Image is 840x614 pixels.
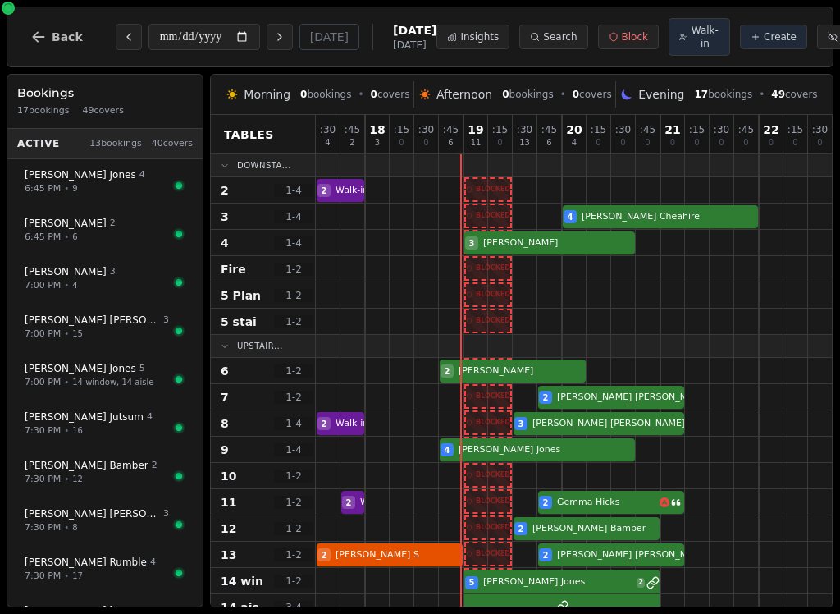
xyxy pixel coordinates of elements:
[72,376,153,388] span: 14 window, 14 aisle
[274,548,313,561] span: 1 - 2
[622,30,648,44] span: Block
[325,139,330,147] span: 4
[267,24,293,50] button: Next day
[14,547,196,592] button: [PERSON_NAME] Rumble47:30 PM•17
[543,30,577,44] span: Search
[221,389,229,406] span: 7
[812,125,828,135] span: : 30
[64,424,69,437] span: •
[14,159,196,204] button: [PERSON_NAME] Jones46:45 PM•9
[274,315,313,328] span: 1 - 2
[221,520,236,537] span: 12
[221,208,229,225] span: 3
[541,125,557,135] span: : 45
[274,210,313,223] span: 1 - 4
[582,210,758,224] span: [PERSON_NAME] Cheahire
[72,231,77,243] span: 6
[25,362,136,375] span: [PERSON_NAME] Jones
[14,353,196,398] button: [PERSON_NAME] Jones57:00 PM•14 window, 14 aisle
[14,256,196,301] button: [PERSON_NAME] 37:00 PM•4
[25,231,61,245] span: 6:45 PM
[615,125,631,135] span: : 30
[360,496,393,510] span: Walk-in
[221,573,263,589] span: 14 win
[14,450,196,495] button: [PERSON_NAME] Bamber27:30 PM•12
[152,137,193,151] span: 40 covers
[274,263,313,276] span: 1 - 2
[691,24,719,50] span: Walk-in
[274,236,313,250] span: 1 - 4
[139,168,145,182] span: 4
[72,279,77,291] span: 4
[572,139,577,147] span: 4
[670,139,675,147] span: 0
[299,24,359,50] button: [DATE]
[568,211,573,223] span: 4
[244,86,290,103] span: Morning
[371,89,377,100] span: 0
[471,139,482,147] span: 11
[369,124,385,135] span: 18
[771,88,817,101] span: covers
[483,575,633,589] span: [PERSON_NAME] Jones
[221,182,229,199] span: 2
[322,185,327,197] span: 2
[664,124,680,135] span: 21
[423,139,428,147] span: 0
[72,473,83,485] span: 12
[418,125,434,135] span: : 30
[399,139,404,147] span: 0
[460,30,499,44] span: Insights
[221,235,229,251] span: 4
[52,31,83,43] span: Back
[139,362,145,376] span: 5
[566,124,582,135] span: 20
[64,182,69,195] span: •
[445,444,450,456] span: 4
[14,498,196,543] button: [PERSON_NAME] [PERSON_NAME]37:30 PM•8
[519,25,587,49] button: Search
[163,314,169,328] span: 3
[769,139,774,147] span: 0
[322,549,327,561] span: 2
[557,548,710,562] span: [PERSON_NAME] [PERSON_NAME]
[274,289,313,302] span: 1 - 2
[221,363,229,379] span: 6
[591,125,606,135] span: : 15
[759,88,765,101] span: •
[14,208,196,253] button: [PERSON_NAME]26:45 PM•6
[694,89,708,100] span: 17
[445,365,450,378] span: 2
[518,418,524,430] span: 3
[110,217,116,231] span: 2
[300,88,351,101] span: bookings
[459,364,586,378] span: [PERSON_NAME]
[771,89,785,100] span: 49
[393,39,436,52] span: [DATE]
[519,139,530,147] span: 13
[336,184,368,198] span: Walk-in
[237,340,283,352] span: Upstair...
[468,124,483,135] span: 19
[221,494,236,511] span: 11
[64,376,69,388] span: •
[620,139,625,147] span: 0
[336,417,368,431] span: Walk-in
[517,125,532,135] span: : 30
[17,85,193,101] h3: Bookings
[546,139,551,147] span: 6
[714,125,729,135] span: : 30
[221,314,257,330] span: 5 stai
[640,125,655,135] span: : 45
[64,521,69,534] span: •
[25,410,144,424] span: [PERSON_NAME] Jutsum
[72,570,83,582] span: 17
[738,125,754,135] span: : 45
[346,497,352,509] span: 2
[152,459,157,473] span: 2
[596,139,600,147] span: 0
[645,139,650,147] span: 0
[274,601,313,614] span: 3 - 4
[543,497,549,509] span: 2
[469,576,475,589] span: 5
